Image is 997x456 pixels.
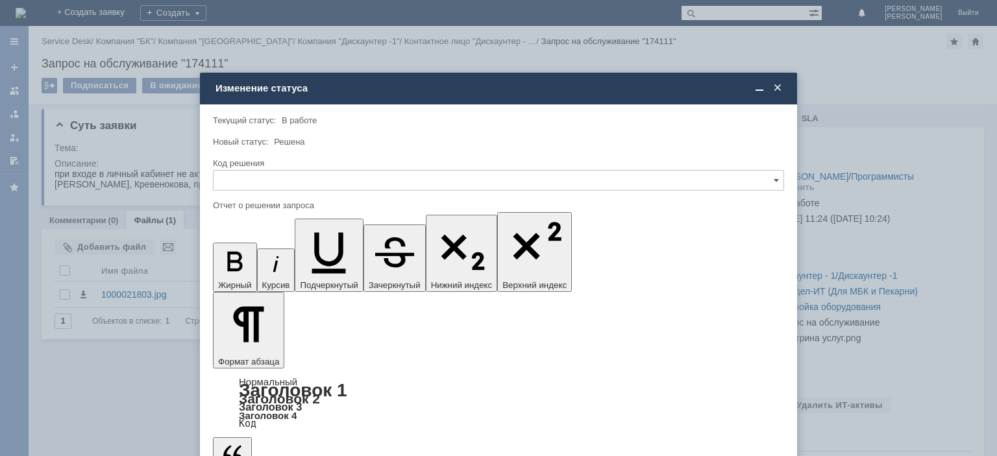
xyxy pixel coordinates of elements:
[753,82,766,94] span: Свернуть (Ctrl + M)
[262,280,290,290] span: Курсив
[771,82,784,94] span: Закрыть
[218,280,252,290] span: Жирный
[215,82,784,94] div: Изменение статуса
[497,212,572,292] button: Верхний индекс
[274,137,304,147] span: Решена
[295,219,363,292] button: Подчеркнутый
[239,376,297,387] a: Нормальный
[218,357,279,366] span: Формат абзаца
[213,292,284,368] button: Формат абзаца
[213,201,782,210] div: Отчет о решении запроса
[239,391,320,406] a: Заголовок 2
[213,378,784,428] div: Формат абзаца
[426,215,498,292] button: Нижний индекс
[300,280,358,290] span: Подчеркнутый
[213,137,269,147] label: Новый статус:
[502,280,567,290] span: Верхний индекс
[431,280,493,290] span: Нижний индекс
[257,248,295,292] button: Курсив
[363,224,426,292] button: Зачеркнутый
[282,115,317,125] span: В работе
[213,159,782,167] div: Код решения
[213,243,257,292] button: Жирный
[239,380,347,400] a: Заголовок 1
[239,418,256,429] a: Код
[239,410,297,421] a: Заголовок 4
[369,280,421,290] span: Зачеркнутый
[213,115,276,125] label: Текущий статус:
[239,401,302,413] a: Заголовок 3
